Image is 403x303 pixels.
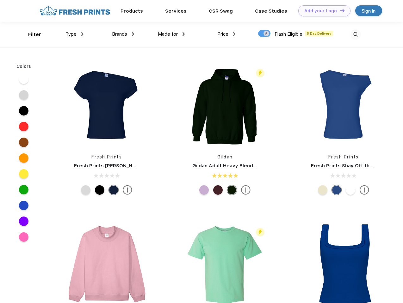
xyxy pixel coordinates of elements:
[256,69,264,77] img: flash_active_toggle.svg
[183,32,185,36] img: dropdown.png
[217,154,233,159] a: Gildan
[91,154,122,159] a: Fresh Prints
[233,32,235,36] img: dropdown.png
[360,185,369,195] img: more.svg
[38,5,112,16] img: fo%20logo%202.webp
[65,31,77,37] span: Type
[109,185,118,195] div: Navy
[217,31,228,37] span: Price
[350,29,361,40] img: desktop_search.svg
[158,31,178,37] span: Made for
[346,185,355,195] div: White
[199,185,209,195] div: Orchid
[318,185,327,195] div: Yellow
[340,9,344,12] img: DT
[81,185,90,195] div: Ash Grey
[112,31,127,37] span: Brands
[332,185,341,195] div: True Blue
[241,185,251,195] img: more.svg
[12,63,36,70] div: Colors
[95,185,104,195] div: Black
[305,31,333,36] span: 5 Day Delivery
[209,8,233,14] a: CSR Swag
[355,5,382,16] a: Sign in
[123,185,132,195] img: more.svg
[213,185,223,195] div: Ht Sp Drk Maroon
[192,163,331,169] a: Gildan Adult Heavy Blend 8 Oz. 50/50 Hooded Sweatshirt
[227,185,237,195] div: Forest Green
[183,63,267,147] img: func=resize&h=266
[362,7,375,15] div: Sign in
[132,32,134,36] img: dropdown.png
[328,154,359,159] a: Fresh Prints
[304,8,337,14] div: Add your Logo
[165,8,187,14] a: Services
[301,63,386,147] img: func=resize&h=266
[81,32,84,36] img: dropdown.png
[275,31,302,37] span: Flash Eligible
[74,163,197,169] a: Fresh Prints [PERSON_NAME] Off the Shoulder Top
[121,8,143,14] a: Products
[256,228,264,236] img: flash_active_toggle.svg
[28,31,41,38] div: Filter
[65,63,149,147] img: func=resize&h=266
